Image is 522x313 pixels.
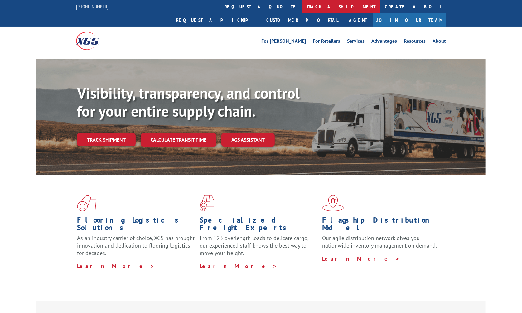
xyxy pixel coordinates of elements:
a: Agent [343,13,373,27]
a: About [433,39,446,46]
a: Advantages [371,39,397,46]
h1: Flooring Logistics Solutions [77,216,195,234]
a: Request a pickup [172,13,262,27]
a: Services [347,39,365,46]
a: Track shipment [77,133,136,146]
p: From 123 overlength loads to delicate cargo, our experienced staff knows the best way to move you... [200,234,317,262]
a: [PHONE_NUMBER] [76,3,109,10]
a: Calculate transit time [141,133,216,147]
a: XGS ASSISTANT [221,133,275,147]
img: xgs-icon-flagship-distribution-model-red [322,195,344,211]
img: xgs-icon-focused-on-flooring-red [200,195,214,211]
span: As an industry carrier of choice, XGS has brought innovation and dedication to flooring logistics... [77,234,195,257]
a: Join Our Team [373,13,446,27]
img: xgs-icon-total-supply-chain-intelligence-red [77,195,96,211]
b: Visibility, transparency, and control for your entire supply chain. [77,83,300,121]
a: Resources [404,39,426,46]
span: Our agile distribution network gives you nationwide inventory management on demand. [322,234,437,249]
a: For Retailers [313,39,340,46]
a: Learn More > [322,255,400,262]
h1: Flagship Distribution Model [322,216,440,234]
a: Learn More > [77,262,155,270]
a: For [PERSON_NAME] [261,39,306,46]
h1: Specialized Freight Experts [200,216,317,234]
a: Customer Portal [262,13,343,27]
a: Learn More > [200,262,277,270]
